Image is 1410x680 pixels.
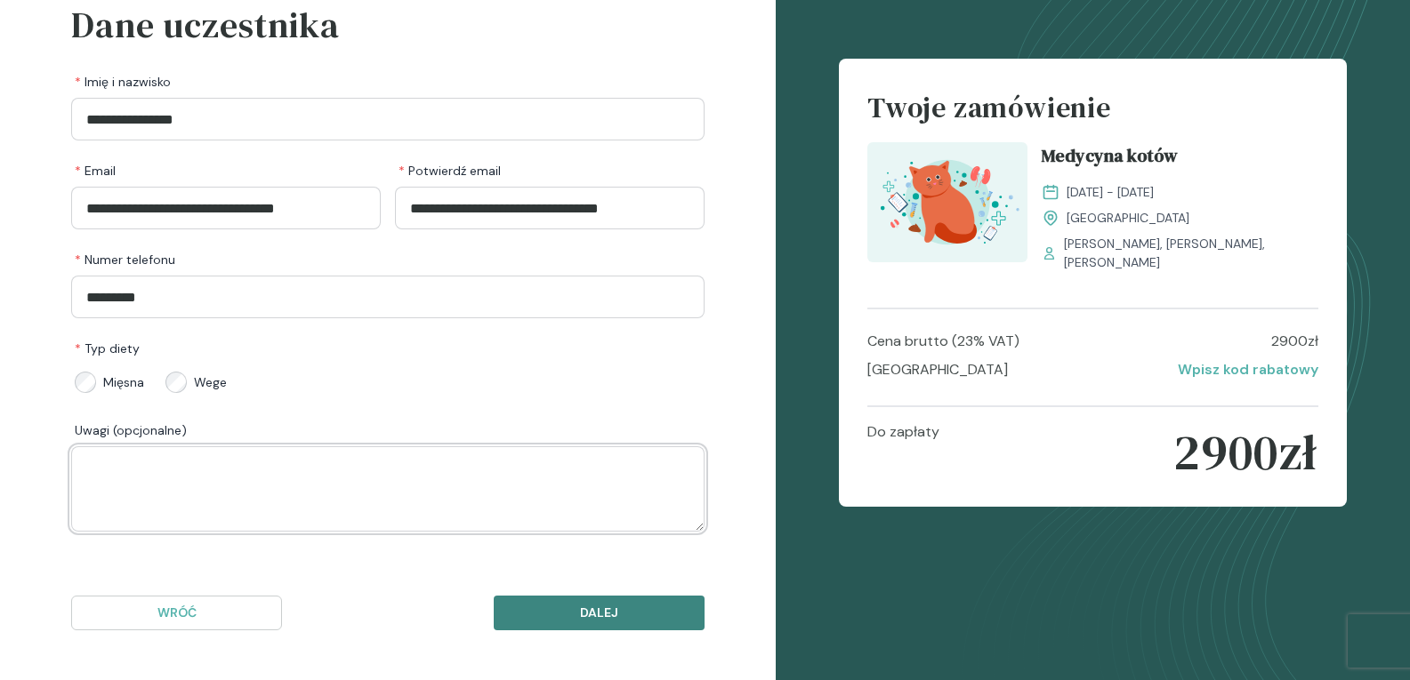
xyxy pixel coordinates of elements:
p: [GEOGRAPHIC_DATA] [867,359,1008,380]
span: Typ diety [75,340,140,357]
p: Cena brutto (23% VAT) [867,331,1019,352]
button: Wróć [71,596,282,630]
input: Email [71,187,381,229]
span: Potwierdź email [399,162,501,180]
img: aHfQZEMqNJQqH-e8_MedKot_T.svg [867,142,1027,262]
p: 2900 zł [1271,331,1318,352]
h4: Twoje zamówienie [867,87,1318,142]
input: Mięsna [75,372,96,393]
span: Numer telefonu [75,251,175,268]
p: Dalej [509,604,689,622]
p: Wróć [86,604,267,622]
span: Mięsna [103,373,144,391]
span: Imię i nazwisko [75,73,171,91]
p: 2900 zł [1173,421,1317,484]
span: [GEOGRAPHIC_DATA] [1067,209,1189,228]
input: Potwierdź email [395,187,705,229]
button: Dalej [494,596,705,630]
p: Do zapłaty [867,421,939,484]
span: Uwagi (opcjonalne) [75,421,187,439]
span: Email [75,162,116,180]
p: Wpisz kod rabatowy [1178,359,1318,380]
input: Imię i nazwisko [71,98,705,140]
input: Wege [165,372,187,393]
span: Wege [194,373,227,391]
span: Medycyna kotów [1042,142,1178,176]
span: [DATE] - [DATE] [1067,183,1154,202]
input: Numer telefonu [71,276,705,318]
span: [PERSON_NAME], [PERSON_NAME], [PERSON_NAME] [1064,235,1318,272]
a: Medycyna kotów [1042,142,1318,176]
